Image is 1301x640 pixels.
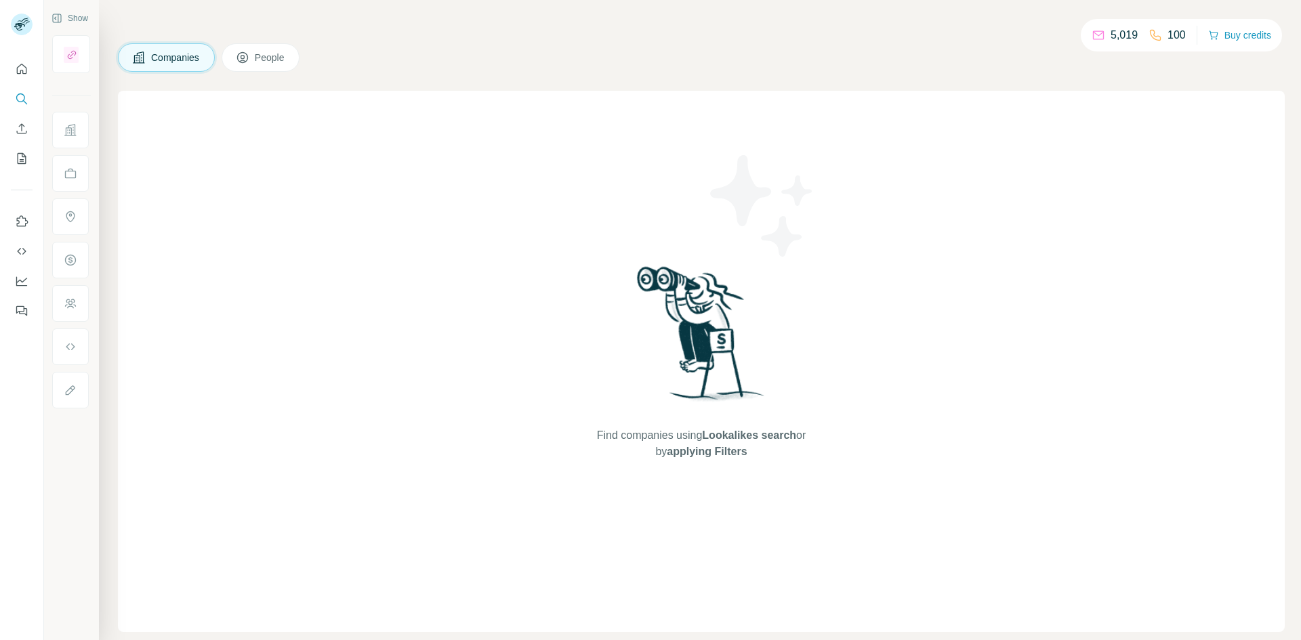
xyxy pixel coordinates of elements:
span: applying Filters [667,446,747,457]
img: Surfe Illustration - Stars [701,145,823,267]
button: Dashboard [11,269,33,293]
span: Find companies using or by [593,427,810,460]
button: Feedback [11,299,33,323]
h4: Search [118,16,1285,35]
span: Lookalikes search [702,429,796,441]
button: Show [42,8,98,28]
button: Enrich CSV [11,116,33,141]
span: Companies [151,51,201,64]
button: Use Surfe API [11,239,33,263]
button: My lists [11,146,33,171]
span: People [255,51,286,64]
p: 100 [1168,27,1186,43]
p: 5,019 [1111,27,1138,43]
img: Surfe Illustration - Woman searching with binoculars [631,263,772,414]
button: Buy credits [1208,26,1271,45]
button: Search [11,87,33,111]
button: Quick start [11,57,33,81]
button: Use Surfe on LinkedIn [11,209,33,234]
